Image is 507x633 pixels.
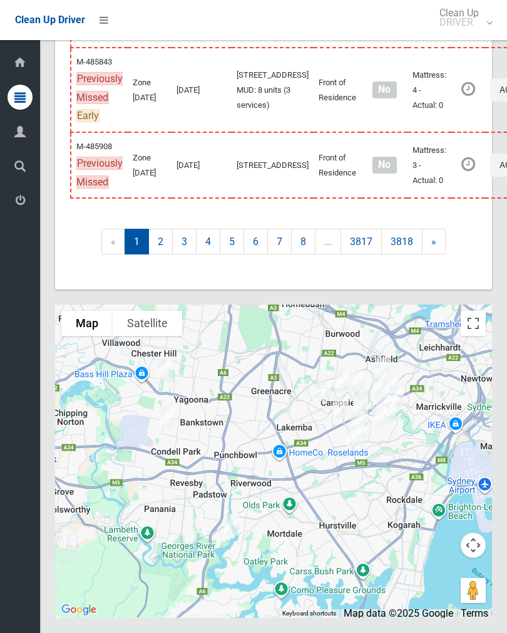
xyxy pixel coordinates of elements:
[76,109,100,122] span: Early
[433,8,491,27] span: Clean Up
[314,48,362,132] td: Front of Residence
[113,311,182,336] button: Show satellite imagery
[15,14,85,26] span: Clean Up Driver
[370,352,395,384] div: 43 Fifth Street, ASHBURY NSW 2193<br>Status : AssignedToRoute<br><a href="/driver/booking/476007/...
[381,229,422,254] a: 3818
[344,365,369,397] div: 31 Moore Street, CAMPSIE NSW 2194<br>Status : AssignedToRoute<br><a href="/driver/booking/485357/...
[461,607,488,619] a: Terms (opens in new tab)
[220,229,244,254] a: 5
[128,132,172,198] td: Zone [DATE]
[71,48,128,132] td: M-485843
[232,132,314,198] td: [STREET_ADDRESS]
[314,132,362,198] td: Front of Residence
[378,372,403,403] div: 19 Dunkeld Avenue, HURLSTONE PARK NSW 2193<br>Status : AssignedToRoute<br><a href="/driver/bookin...
[344,607,453,619] span: Map data ©2025 Google
[407,132,451,198] td: Mattress: 3 - Actual: 0
[341,229,382,254] a: 3817
[172,132,232,198] td: [DATE]
[152,354,177,385] div: 324 Hector Street, BASS HILL NSW 2197<br>Status : AssignedToRoute<br><a href="/driver/booking/486...
[76,157,123,189] span: Previously Missed
[368,369,393,400] div: 11 Jeffrey Street, CANTERBURY NSW 2193<br>Status : AssignedToRoute<br><a href="/driver/booking/48...
[282,609,336,618] button: Keyboard shortcuts
[329,365,354,397] div: 32-34 Fifth Avenue, CAMPSIE NSW 2194<br>Status : AssignedToRoute<br><a href="/driver/booking/4909...
[348,390,373,422] div: 18 Northcote Street, CANTERBURY NSW 2193<br>Status : AssignedToRoute<br><a href="/driver/booking/...
[341,421,366,452] div: 17 Junee Crescent, KINGSGROVE NSW 2208<br>Status : AssignedToRoute<br><a href="/driver/booking/48...
[367,402,392,433] div: 69 Richmond Street, EARLWOOD NSW 2206<br>Status : AssignedToRoute<br><a href="/driver/booking/490...
[461,578,486,603] button: Drag Pegman onto the map to open Street View
[461,81,475,97] i: Booking awaiting collection. Mark as collected or report issues to complete task.
[366,160,402,170] h4: Normal sized
[148,229,173,254] a: 2
[267,229,292,254] a: 7
[384,383,409,414] div: 29 Foord Avenue, HURLSTONE PARK NSW 2193<br>Status : AssignedToRoute<br><a href="/driver/booking/...
[315,229,341,254] span: ...
[125,229,149,254] span: 1
[461,156,475,172] i: Booking awaiting collection. Mark as collected or report issues to complete task.
[61,311,113,336] button: Show street map
[372,157,397,174] span: No
[376,398,401,429] div: 63 Gueudecourt Avenue, EARLWOOD NSW 2206<br>Status : AssignedToRoute<br><a href="/driver/booking/...
[291,229,315,254] a: 8
[71,132,128,198] td: M-485908
[461,311,486,336] button: Toggle fullscreen view
[232,48,314,132] td: [STREET_ADDRESS] MUD: 8 units (3 services)
[407,48,451,132] td: Mattress: 4 - Actual: 0
[366,85,402,95] h4: Normal sized
[76,72,123,104] span: Previously Missed
[243,229,268,254] a: 6
[172,229,197,254] a: 3
[172,48,232,132] td: [DATE]
[439,18,479,27] small: DRIVER
[15,11,85,29] a: Clean Up Driver
[461,533,486,558] button: Map camera controls
[328,392,353,424] div: 51 Beaumont Street, CAMPSIE NSW 2194<br>Status : AssignedToRoute<br><a href="/driver/booking/4856...
[422,229,446,254] a: »
[155,402,180,434] div: 48 Townsend Street, CONDELL PARK NSW 2200<br>Status : AssignedToRoute<br><a href="/driver/booking...
[58,602,100,618] a: Click to see this area on Google Maps
[219,509,244,540] div: 6 The Grove, PADSTOW HEIGHTS NSW 2211<br>Status : AssignedToRoute<br><a href="/driver/booking/487...
[101,229,125,254] span: «
[371,390,396,421] div: 132 Permanent Avenue, EARLWOOD NSW 2206<br>Status : AssignedToRoute<br><a href="/driver/booking/4...
[348,383,373,414] div: 4/53 Gould Street, CAMPSIE NSW 2194<br>Status : AssignedToRoute<br><a href="/driver/booking/48487...
[58,602,100,618] img: Google
[372,81,397,98] span: No
[335,365,360,396] div: 42-46 Beamish Street, CAMPSIE NSW 2194<br>Status : AssignedToRoute<br><a href="/driver/booking/48...
[128,48,172,132] td: Zone [DATE]
[196,229,220,254] a: 4
[312,375,337,406] div: 34-40 Baltimore Street, BELFIELD NSW 2191<br>Status : AssignedToRoute<br><a href="/driver/booking...
[346,406,371,437] div: 96 Bexley Road, EARLWOOD NSW 2206<br>Status : AssignedToRoute<br><a href="/driver/booking/485896/...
